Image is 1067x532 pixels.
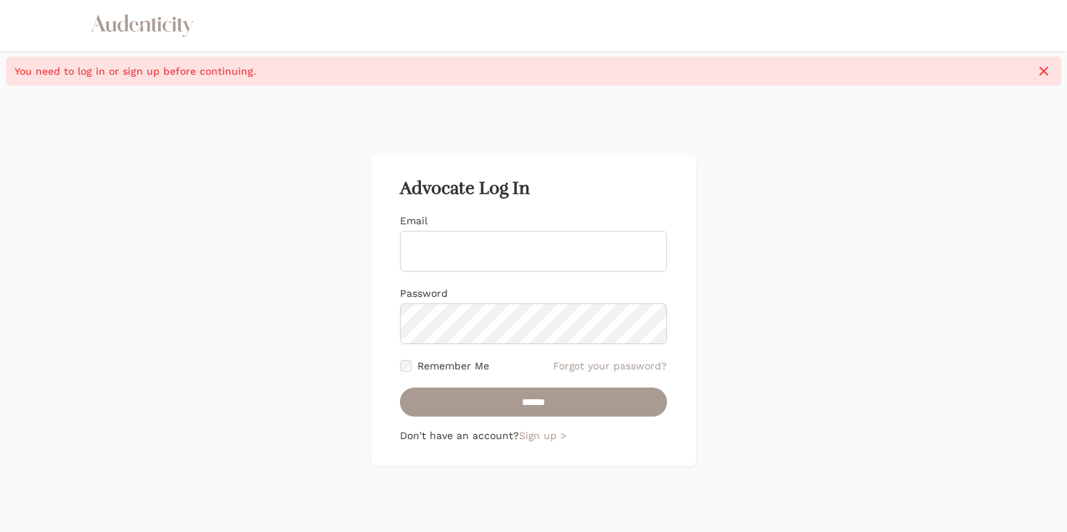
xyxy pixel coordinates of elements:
a: Sign up > [519,430,566,441]
a: Forgot your password? [553,359,667,373]
p: Don't have an account? [400,428,667,443]
label: Remember Me [417,359,489,373]
span: You need to log in or sign up before continuing. [15,64,1028,78]
label: Email [400,215,428,226]
label: Password [400,287,448,299]
h2: Advocate Log In [400,179,667,199]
